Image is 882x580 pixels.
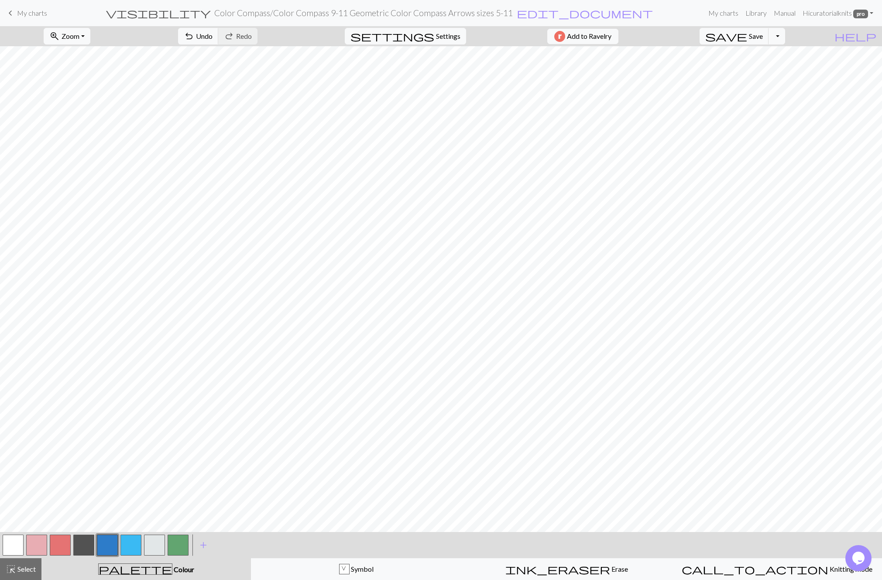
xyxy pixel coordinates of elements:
i: Settings [350,31,434,41]
span: Erase [610,565,628,573]
span: Undo [196,32,213,40]
a: Hicuratorialknits pro [799,4,877,22]
span: Symbol [350,565,374,573]
span: call_to_action [682,563,828,575]
button: V Symbol [251,558,461,580]
a: Library [742,4,770,22]
h2: Color Compass / Color Compass 9-11 Geometric Color Compass Arrows sizes 5-11 [214,8,513,18]
a: My charts [705,4,742,22]
span: Colour [172,565,194,573]
iframe: chat widget [845,545,873,571]
span: add [198,539,209,551]
span: Add to Ravelry [567,31,611,42]
button: Save [700,28,769,44]
img: Ravelry [554,31,565,42]
span: undo [184,30,194,42]
a: My charts [5,6,47,20]
a: Manual [770,4,799,22]
span: save [705,30,747,42]
span: Zoom [62,32,79,40]
button: Undo [178,28,219,44]
button: Erase [461,558,672,580]
span: Save [749,32,763,40]
span: ink_eraser [505,563,610,575]
span: keyboard_arrow_left [5,7,16,19]
button: Knitting mode [672,558,882,580]
span: Settings [436,31,460,41]
span: My charts [17,9,47,17]
span: highlight_alt [6,563,16,575]
button: Colour [41,558,251,580]
div: V [340,564,349,575]
button: SettingsSettings [345,28,466,44]
button: Add to Ravelry [547,29,618,44]
span: zoom_in [49,30,60,42]
span: help [834,30,876,42]
span: pro [853,10,868,18]
span: edit_document [517,7,653,19]
span: Knitting mode [828,565,872,573]
span: settings [350,30,434,42]
button: Zoom [44,28,90,44]
span: palette [99,563,172,575]
span: Select [16,565,36,573]
span: visibility [106,7,211,19]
